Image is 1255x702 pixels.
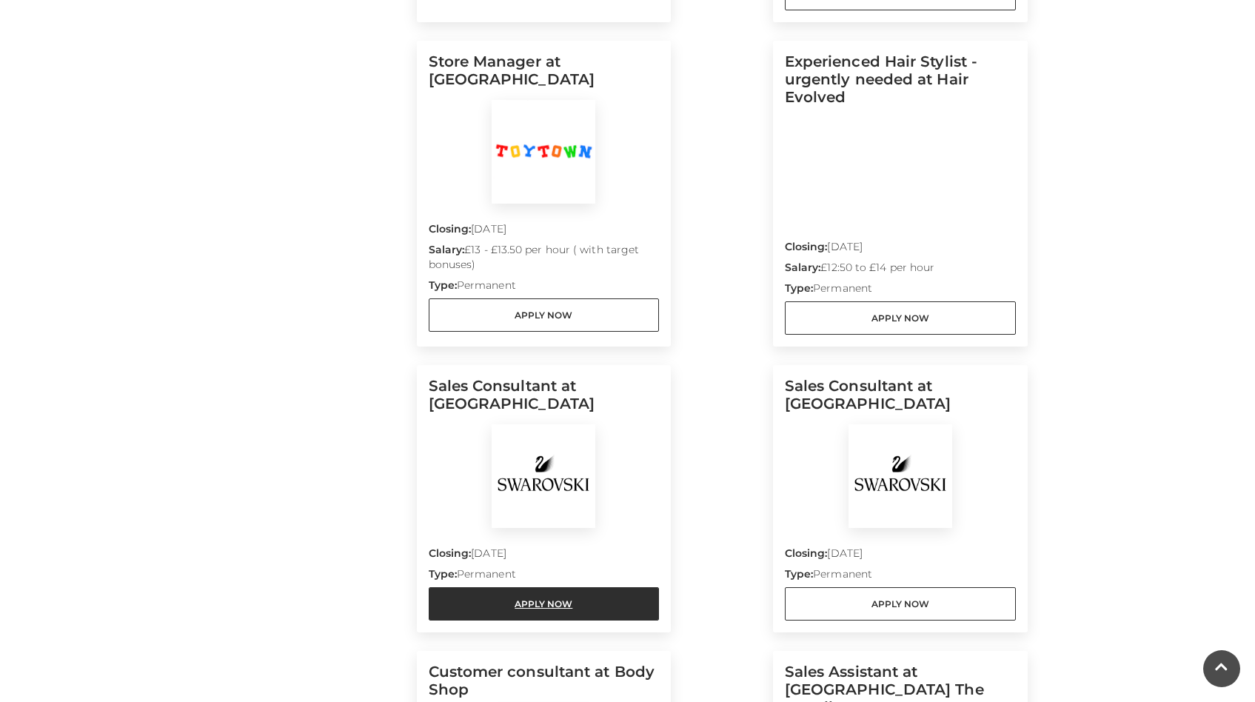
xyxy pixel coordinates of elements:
[429,53,660,100] h5: Store Manager at [GEOGRAPHIC_DATA]
[785,281,1016,301] p: Permanent
[785,53,1016,118] h5: Experienced Hair Stylist - urgently needed at Hair Evolved
[429,546,660,566] p: [DATE]
[429,377,660,424] h5: Sales Consultant at [GEOGRAPHIC_DATA]
[429,242,660,278] p: £13 - £13.50 per hour ( with target bonuses)
[429,278,660,298] p: Permanent
[492,424,595,528] img: Swarovski
[429,567,457,581] strong: Type:
[785,301,1016,335] a: Apply Now
[785,566,1016,587] p: Permanent
[785,239,1016,260] p: [DATE]
[785,377,1016,424] h5: Sales Consultant at [GEOGRAPHIC_DATA]
[785,546,828,560] strong: Closing:
[429,546,472,560] strong: Closing:
[785,546,1016,566] p: [DATE]
[429,298,660,332] a: Apply Now
[429,222,472,235] strong: Closing:
[849,424,952,528] img: Swarovski
[785,260,1016,281] p: £12:50 to £14 per hour
[429,587,660,621] a: Apply Now
[785,261,821,274] strong: Salary:
[785,281,813,295] strong: Type:
[429,566,660,587] p: Permanent
[785,567,813,581] strong: Type:
[429,221,660,242] p: [DATE]
[785,587,1016,621] a: Apply Now
[429,243,465,256] strong: Salary:
[785,240,828,253] strong: Closing:
[429,278,457,292] strong: Type:
[492,100,595,204] img: Toy Town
